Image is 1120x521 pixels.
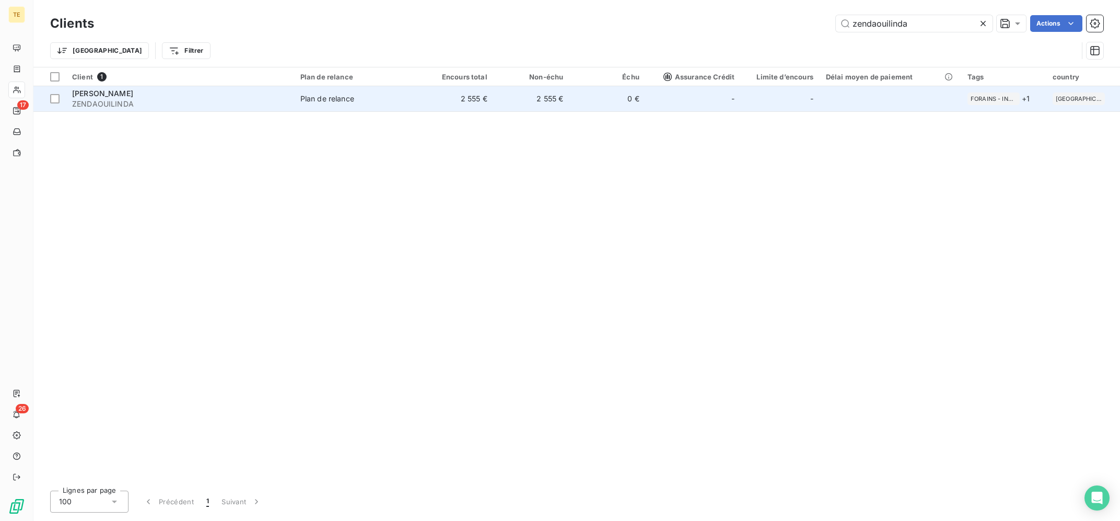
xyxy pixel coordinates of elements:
[215,491,268,513] button: Suivant
[50,42,149,59] button: [GEOGRAPHIC_DATA]
[8,498,25,515] img: Logo LeanPay
[494,86,570,111] td: 2 555 €
[17,100,29,110] span: 17
[576,73,639,81] div: Échu
[206,496,209,507] span: 1
[8,6,25,23] div: TE
[569,86,646,111] td: 0 €
[137,491,200,513] button: Précédent
[417,86,494,111] td: 2 555 €
[826,73,955,81] div: Délai moyen de paiement
[59,496,72,507] span: 100
[50,14,94,33] h3: Clients
[200,491,215,513] button: 1
[16,404,29,413] span: 26
[1053,73,1114,81] div: country
[971,96,1017,102] span: FORAINS - INDEP
[747,73,813,81] div: Limite d’encours
[72,89,133,98] span: [PERSON_NAME]
[500,73,564,81] div: Non-échu
[1022,93,1030,104] span: + 1
[72,99,288,109] span: ZENDAOUILINDA
[97,72,107,82] span: 1
[1056,96,1102,102] span: [GEOGRAPHIC_DATA]
[836,15,993,32] input: Rechercher
[162,42,210,59] button: Filtrer
[300,94,354,104] div: Plan de relance
[1084,485,1110,511] div: Open Intercom Messenger
[1030,15,1082,32] button: Actions
[424,73,487,81] div: Encours total
[72,73,93,81] span: Client
[731,94,734,104] span: -
[967,73,1040,81] div: Tags
[300,73,412,81] div: Plan de relance
[663,73,734,81] span: Assurance Crédit
[810,94,813,104] span: -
